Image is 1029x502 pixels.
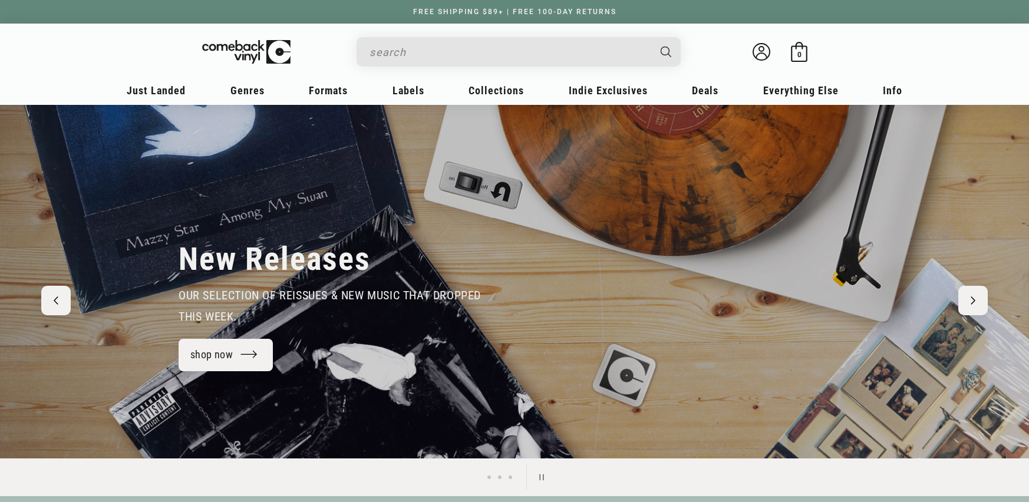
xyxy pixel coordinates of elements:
span: Indie Exclusives [569,84,648,97]
a: shop now [179,339,273,371]
button: Search [651,37,682,67]
button: Load slide 1 of 3 [484,472,494,483]
span: Info [883,84,902,97]
span: our selection of reissues & new music that dropped this week. [179,288,481,323]
span: Collections [469,84,524,97]
button: Load slide 3 of 3 [505,472,516,483]
a: FREE SHIPPING $89+ | FREE 100-DAY RETURNS [401,8,628,16]
span: Genres [230,84,265,97]
button: Pause slideshow [526,464,552,490]
span: Deals [692,84,718,97]
button: Next slide [958,286,988,315]
span: Just Landed [127,84,186,97]
span: Labels [393,84,424,97]
button: Load slide 2 of 3 [494,472,505,483]
input: search [370,40,649,64]
button: Previous slide [41,286,71,315]
span: Everything Else [763,84,839,97]
div: Search [357,37,681,67]
span: 0 [797,50,802,59]
span: Formats [309,84,348,97]
h2: New Releases [179,240,371,279]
